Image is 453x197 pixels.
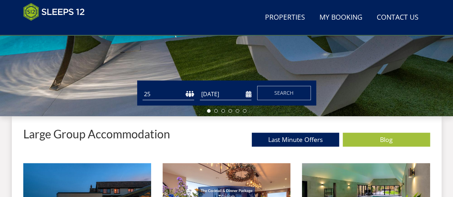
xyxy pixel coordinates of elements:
a: My Booking [317,10,365,26]
a: Blog [343,133,430,147]
button: Search [257,86,311,100]
p: Large Group Accommodation [23,128,170,140]
a: Last Minute Offers [252,133,339,147]
a: Contact Us [374,10,421,26]
a: Properties [262,10,308,26]
span: Search [274,89,294,96]
iframe: Customer reviews powered by Trustpilot [20,25,95,31]
img: Sleeps 12 [23,3,85,21]
input: Arrival Date [200,88,251,100]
